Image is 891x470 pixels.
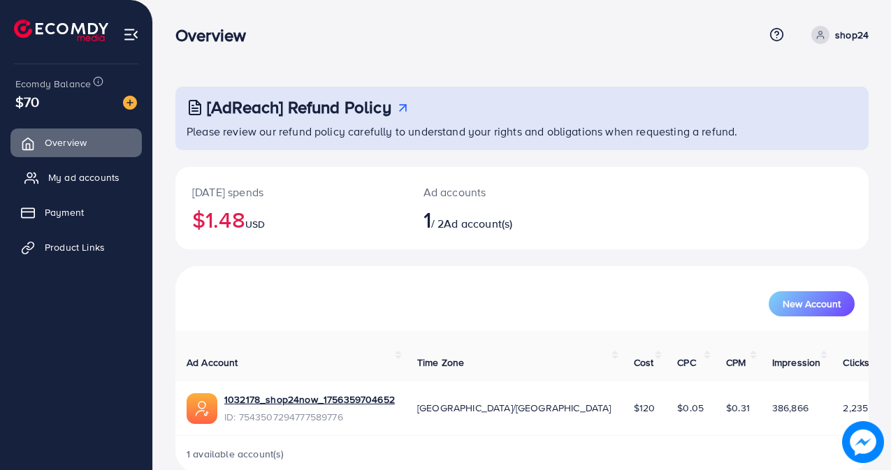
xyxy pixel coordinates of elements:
[423,203,431,235] span: 1
[772,355,821,369] span: Impression
[192,206,390,233] h2: $1.48
[10,198,142,226] a: Payment
[245,217,265,231] span: USD
[417,355,464,369] span: Time Zone
[10,163,142,191] a: My ad accounts
[192,184,390,200] p: [DATE] spends
[423,184,563,200] p: Ad accounts
[175,25,257,45] h3: Overview
[224,410,395,424] span: ID: 7543507294777589776
[772,401,809,415] span: 386,866
[207,97,391,117] h3: [AdReach] Refund Policy
[15,91,39,112] span: $70
[634,355,654,369] span: Cost
[634,401,655,415] span: $120
[783,299,841,309] span: New Account
[726,401,750,415] span: $0.31
[806,26,869,44] a: shop24
[835,27,869,43] p: shop24
[842,421,884,463] img: image
[10,128,142,156] a: Overview
[123,27,139,43] img: menu
[48,170,119,184] span: My ad accounts
[417,401,611,415] span: [GEOGRAPHIC_DATA]/[GEOGRAPHIC_DATA]
[45,135,87,149] span: Overview
[15,77,91,91] span: Ecomdy Balance
[187,123,860,140] p: Please review our refund policy carefully to understand your rights and obligations when requesti...
[45,205,84,219] span: Payment
[123,96,137,110] img: image
[224,392,395,406] a: 1032178_shop24now_1756359704652
[726,355,746,369] span: CPM
[843,355,869,369] span: Clicks
[677,355,695,369] span: CPC
[187,355,238,369] span: Ad Account
[677,401,704,415] span: $0.05
[45,240,105,254] span: Product Links
[444,216,512,231] span: Ad account(s)
[10,233,142,261] a: Product Links
[187,447,284,461] span: 1 available account(s)
[14,20,108,41] img: logo
[769,291,855,316] button: New Account
[423,206,563,233] h2: / 2
[843,401,868,415] span: 2,235
[187,393,217,424] img: ic-ads-acc.e4c84228.svg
